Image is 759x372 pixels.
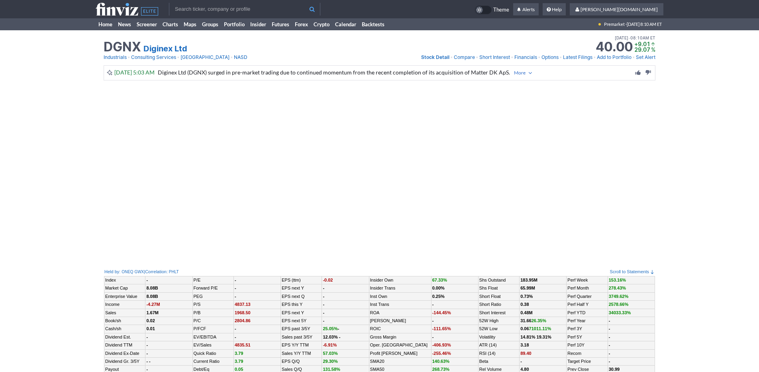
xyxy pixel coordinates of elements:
[281,349,322,357] td: Sales Y/Y TTM
[160,18,181,30] a: Charts
[235,318,251,323] span: 2804.86
[520,343,529,347] b: 3.18
[432,351,451,356] span: -255.46%
[281,276,322,284] td: EPS (ttm)
[104,357,145,365] td: Dividend Gr. 3/5Y
[134,269,144,275] a: GWX
[369,317,431,325] td: [PERSON_NAME]
[369,333,431,341] td: Gross Margin
[651,46,655,53] span: %
[609,302,629,307] span: 2578.66%
[479,53,510,61] a: Short Interest
[127,53,130,61] span: •
[520,351,531,356] span: 89.40
[146,302,160,307] span: -4.27M
[369,357,431,365] td: SMA20
[567,276,608,284] td: Perf Week
[104,292,145,300] td: Enterprise Value
[281,333,322,341] td: Sales past 3/5Y
[192,309,233,317] td: P/B
[478,357,519,365] td: Beta
[632,53,635,61] span: •
[199,18,221,30] a: Groups
[567,309,608,317] td: Perf YTD
[609,359,610,364] b: -
[146,294,158,299] b: 8.08B
[369,341,431,349] td: Oper. [GEOGRAPHIC_DATA]
[146,351,148,356] b: -
[158,69,535,76] span: Diginex Ltd (DGNX) surged in pre-market trading due to continued momentum from the recent complet...
[269,18,292,30] a: Futures
[192,292,233,300] td: PEG
[104,41,141,53] h1: DGNX
[567,317,608,325] td: Perf Year
[369,349,431,357] td: Profit [PERSON_NAME]
[369,301,431,309] td: Inst Trans
[369,309,431,317] td: ROA
[597,53,632,61] a: Add to Portfolio
[421,53,449,61] a: Stock Detail
[235,302,251,307] span: 4837.13
[143,43,187,54] a: Diginex Ltd
[520,294,533,299] b: 0.73%
[520,310,533,315] a: 0.48M
[609,294,629,299] span: 3749.62%
[177,53,180,61] span: •
[432,278,447,282] span: 67.33%
[520,286,535,290] b: 65.99M
[476,53,479,61] span: •
[593,53,596,61] span: •
[531,318,546,323] span: 26.35%
[281,357,322,365] td: EPS Q/Q
[104,269,144,275] div: :
[323,278,333,282] span: -0.02
[234,53,247,61] a: NASD
[432,335,434,339] b: -
[541,53,559,61] a: Options
[323,326,337,331] span: 25.05%
[104,333,145,341] td: Dividend Est.
[563,53,592,61] a: Latest Filings
[454,53,475,61] a: Compare
[192,325,233,333] td: P/FCF
[281,325,322,333] td: EPS past 3/5Y
[332,18,359,30] a: Calendar
[529,326,551,331] span: 71011.11%
[281,317,322,325] td: EPS next 5Y
[146,286,158,290] b: 8.08B
[146,310,159,315] b: 1.67M
[567,333,608,341] td: Perf 5Y
[104,317,145,325] td: Book/sh
[478,349,519,357] td: RSI (14)
[323,367,340,372] span: 131.58%
[192,317,233,325] td: P/C
[567,349,608,357] td: Recom
[235,359,243,364] span: 3.79
[520,318,546,323] b: 31.66
[169,269,179,275] a: PHLT
[114,69,158,76] span: [DATE] 5:03 AM
[628,34,630,41] span: •
[192,301,233,309] td: P/S
[567,292,608,300] td: Perf Quarter
[520,359,522,364] b: -
[104,276,145,284] td: Index
[115,18,134,30] a: News
[609,326,610,331] b: -
[311,18,332,30] a: Crypto
[145,269,167,274] a: Correlation
[570,3,663,16] a: [PERSON_NAME][DOMAIN_NAME]
[604,18,627,30] span: Premarket ·
[235,351,243,356] span: 3.79
[478,317,519,325] td: 52W High
[567,357,608,365] td: Target Price
[567,325,608,333] td: Perf 3Y
[479,302,501,307] a: Short Ratio
[369,284,431,292] td: Insider Trans
[609,343,610,347] b: -
[493,6,509,14] span: Theme
[432,318,434,323] b: -
[432,302,434,307] b: -
[421,54,449,60] span: Stock Detail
